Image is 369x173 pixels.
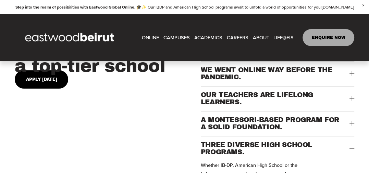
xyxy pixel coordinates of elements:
a: folder dropdown [194,32,222,42]
span: A MONTESSORI-BASED PROGRAM FOR A SOLID FOUNDATION. [201,116,349,131]
span: LIFE@EIS [273,33,294,42]
button: THREE DIVERSE HIGH SCHOOL PROGRAMS. [201,136,354,161]
a: ENQUIRE NOW [303,29,354,46]
a: Apply [DATE] [15,70,68,89]
span: THREE DIVERSE HIGH SCHOOL PROGRAMS. [201,141,349,156]
button: A MONTESSORI-BASED PROGRAM FOR A SOLID FOUNDATION. [201,111,354,136]
img: EastwoodIS Global Site [15,20,126,55]
a: folder dropdown [253,32,269,42]
a: folder dropdown [273,32,294,42]
span: CAMPUSES [163,33,190,42]
span: ABOUT [253,33,269,42]
span: OUR TEACHERS ARE LIFELONG LEARNERS. [201,91,349,106]
span: ACADEMICS [194,33,222,42]
button: WE WENT ONLINE WAY BEFORE THE PANDEMIC. [201,61,354,86]
a: folder dropdown [163,32,190,42]
span: WE WENT ONLINE WAY BEFORE THE PANDEMIC. [201,66,349,81]
button: OUR TEACHERS ARE LIFELONG LEARNERS. [201,86,354,111]
a: ONLINE [142,32,159,42]
a: CAREERS [226,32,248,42]
a: [DOMAIN_NAME] [322,4,354,10]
